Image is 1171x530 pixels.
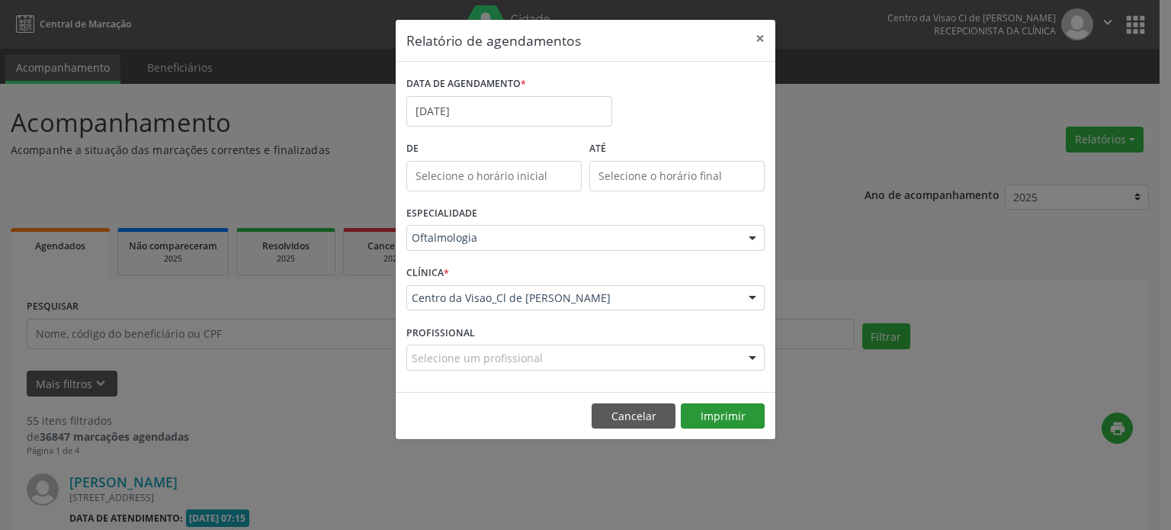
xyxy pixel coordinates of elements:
[406,161,582,191] input: Selecione o horário inicial
[592,403,675,429] button: Cancelar
[406,72,526,96] label: DATA DE AGENDAMENTO
[406,137,582,161] label: De
[412,230,733,246] span: Oftalmologia
[406,321,475,345] label: PROFISSIONAL
[406,96,612,127] input: Selecione uma data ou intervalo
[681,403,765,429] button: Imprimir
[406,202,477,226] label: ESPECIALIDADE
[412,291,733,306] span: Centro da Visao_Cl de [PERSON_NAME]
[406,31,581,50] h5: Relatório de agendamentos
[745,20,775,57] button: Close
[412,350,543,366] span: Selecione um profissional
[589,137,765,161] label: ATÉ
[589,161,765,191] input: Selecione o horário final
[406,262,449,285] label: CLÍNICA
